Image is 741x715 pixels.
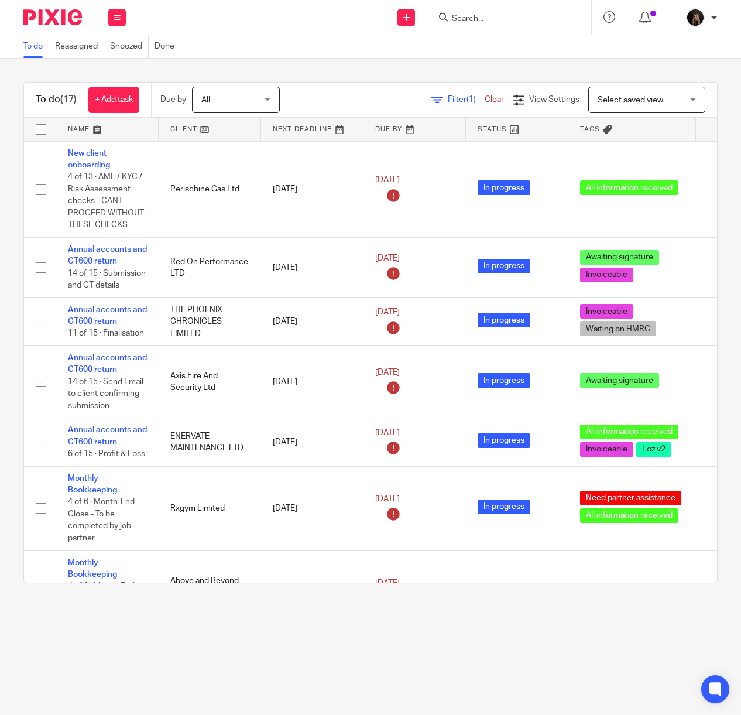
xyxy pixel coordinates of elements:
span: [DATE] [375,254,400,262]
a: Reassigned [55,35,104,58]
input: Search [451,14,556,25]
img: 455A9867.jpg [686,8,705,27]
span: In progress [478,433,530,448]
span: (17) [60,95,77,104]
span: All information received [580,508,678,523]
span: Awaiting signature [580,373,659,388]
td: THE PHOENIX CHRONICLES LIMITED [159,297,261,345]
td: ENERVATE MAINTENANCE LTD [159,418,261,466]
span: [DATE] [375,579,400,587]
span: [DATE] [375,368,400,377]
span: All information received [580,425,678,439]
span: Need partner assistance [580,491,681,505]
span: Filter [448,95,485,104]
a: New client onboarding [68,149,110,169]
span: All [201,96,210,104]
span: In progress [478,313,530,327]
td: [DATE] [261,238,363,298]
a: Snoozed [110,35,149,58]
span: (1) [466,95,476,104]
span: 11 of 15 · Finalisation [68,330,144,338]
a: + Add task [88,87,139,113]
span: [DATE] [375,308,400,316]
td: [DATE] [261,418,363,466]
td: Axis Fire And Security Ltd [159,346,261,418]
span: 6 of 15 · Profit & Loss [68,450,145,458]
span: 4 of 6 · Month-End Close - To be completed by job partner [68,582,135,627]
img: Pixie [23,9,82,25]
td: Rxgym Limited [159,466,261,550]
span: Awaiting signature [580,250,659,265]
span: 14 of 15 · Submission and CT details [68,269,146,290]
span: In progress [478,180,530,195]
span: All information received [580,180,678,195]
td: [DATE] [261,297,363,345]
td: [DATE] [261,550,363,635]
a: To do [23,35,49,58]
span: Waiting on HMRC [580,321,656,336]
a: Annual accounts and CT600 return [68,426,147,446]
td: Above and Beyond Residential Care Services Ltd [159,550,261,635]
td: [DATE] [261,466,363,550]
span: In progress [478,500,530,514]
span: Select saved view [598,96,663,104]
a: Annual accounts and CT600 return [68,306,147,326]
p: Due by [160,94,186,105]
a: Clear [485,95,504,104]
span: 14 of 15 · Send Email to client confirming submission [68,378,143,410]
span: 4 of 13 · AML / KYC / Risk Assessment checks - CANT PROCEED WITHOUT THESE CHECKS [68,173,144,229]
a: Monthly Bookkeeping [68,474,117,494]
a: Annual accounts and CT600 return [68,354,147,374]
td: [DATE] [261,141,363,238]
span: In progress [478,259,530,273]
span: In progress [478,373,530,388]
h1: To do [36,94,77,106]
span: [DATE] [375,495,400,503]
span: View Settings [529,95,579,104]
a: Done [155,35,180,58]
span: Invoiceable [580,442,633,457]
a: Annual accounts and CT600 return [68,245,147,265]
td: [DATE] [261,346,363,418]
a: Monthly Bookkeeping [68,559,117,579]
span: 4 of 6 · Month-End Close - To be completed by job partner [68,498,135,542]
td: Red On Performance LTD [159,238,261,298]
span: [DATE] [375,176,400,184]
span: Invoiceable [580,304,633,319]
span: Invoiceable [580,268,633,282]
span: Tags [580,126,600,132]
td: Perischine Gas Ltd [159,141,261,238]
span: Loz v2 [636,442,671,457]
span: [DATE] [375,429,400,437]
